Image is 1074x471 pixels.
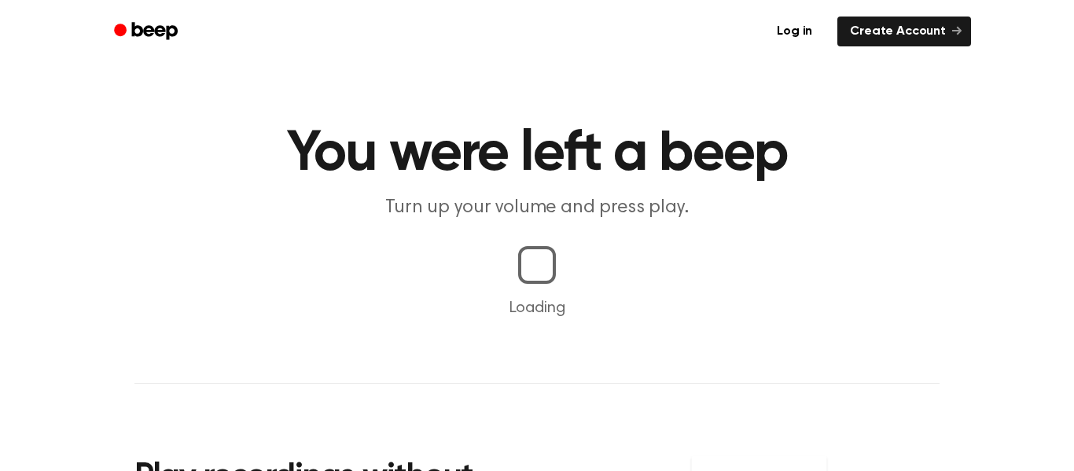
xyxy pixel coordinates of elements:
[134,126,940,182] h1: You were left a beep
[19,296,1055,320] p: Loading
[235,195,839,221] p: Turn up your volume and press play.
[103,17,192,47] a: Beep
[761,13,828,50] a: Log in
[837,17,971,46] a: Create Account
